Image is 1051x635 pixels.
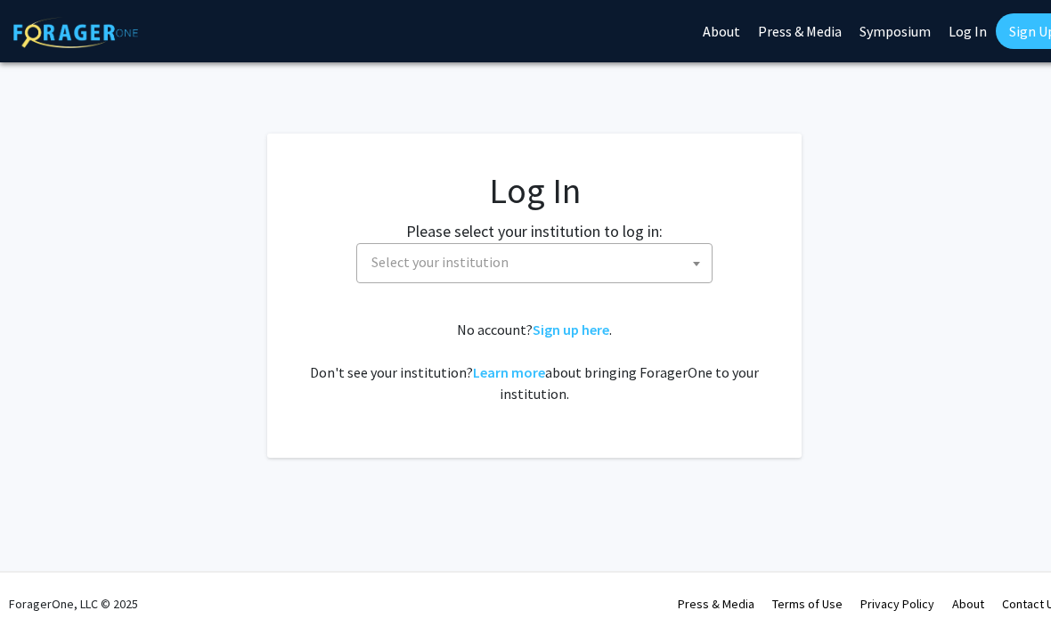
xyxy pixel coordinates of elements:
[356,243,713,283] span: Select your institution
[533,321,609,338] a: Sign up here
[772,596,843,612] a: Terms of Use
[952,596,984,612] a: About
[860,596,934,612] a: Privacy Policy
[406,219,663,243] label: Please select your institution to log in:
[678,596,754,612] a: Press & Media
[473,363,545,381] a: Learn more about bringing ForagerOne to your institution
[303,169,766,212] h1: Log In
[303,319,766,404] div: No account? . Don't see your institution? about bringing ForagerOne to your institution.
[371,253,509,271] span: Select your institution
[13,17,138,48] img: ForagerOne Logo
[9,573,138,635] div: ForagerOne, LLC © 2025
[364,244,712,281] span: Select your institution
